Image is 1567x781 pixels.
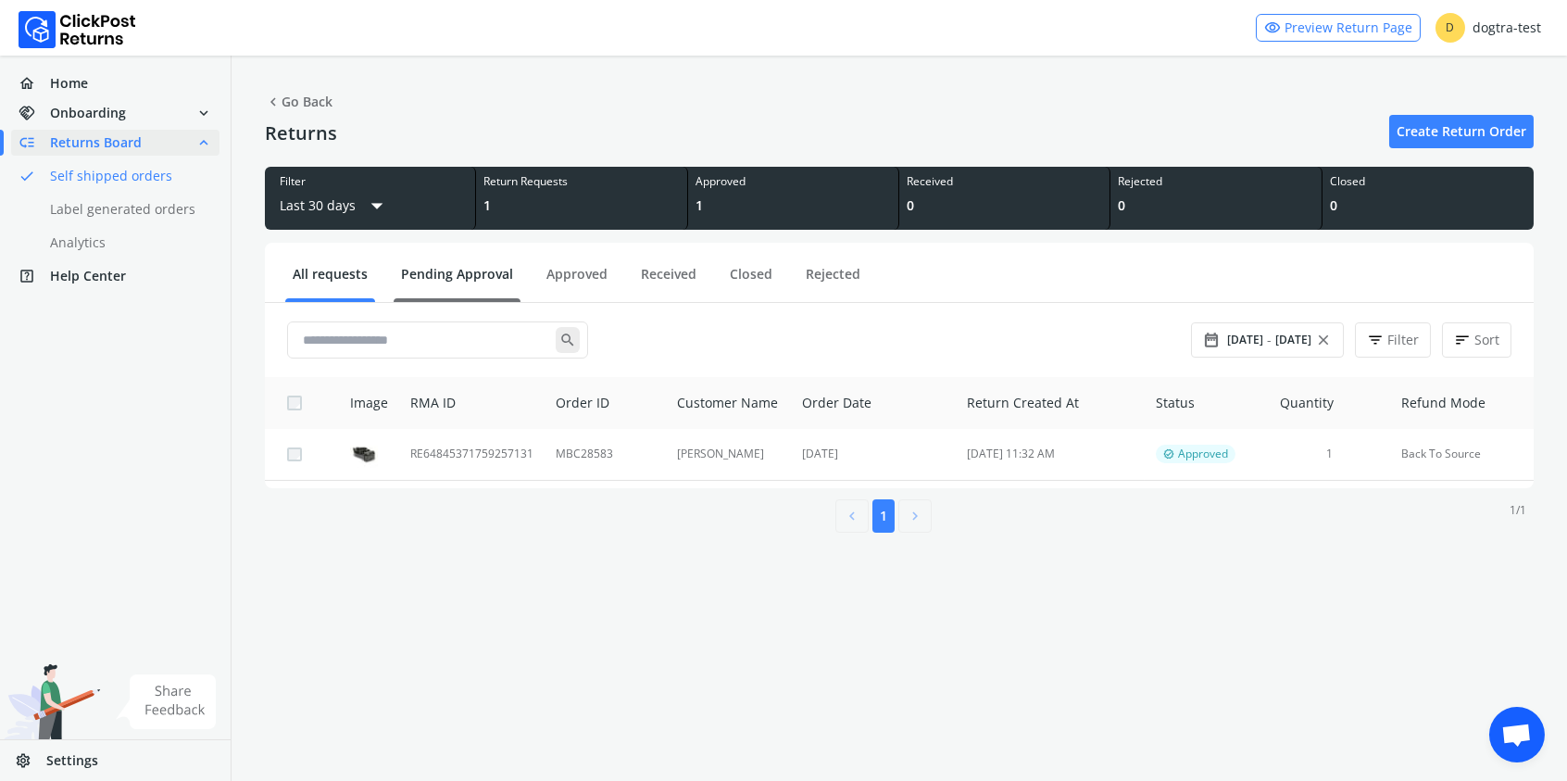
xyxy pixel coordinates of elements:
span: handshake [19,100,50,126]
span: - [1267,331,1272,349]
span: date_range [1203,327,1220,353]
div: 1 [483,196,679,215]
img: Logo [19,11,136,48]
span: expand_less [195,130,212,156]
div: Rejected [1118,174,1313,189]
a: Create Return Order [1389,115,1534,148]
span: verified [1163,447,1174,461]
img: share feedback [116,674,217,729]
a: homeHome [11,70,219,96]
td: [PERSON_NAME] [666,429,791,481]
a: doneSelf shipped orders [11,163,242,189]
button: chevron_right [898,499,932,533]
th: Image [328,377,399,429]
span: expand_more [195,100,212,126]
th: RMA ID [399,377,545,429]
h4: Returns [265,122,337,145]
a: Approved [539,265,615,297]
td: MBC28583 [545,429,667,481]
span: Settings [46,751,98,770]
td: [DATE] [791,429,956,481]
th: Refund Mode [1390,377,1534,429]
span: filter_list [1367,327,1384,353]
span: Go Back [265,89,332,115]
span: close [1315,327,1332,353]
td: RE64845371759257131 [399,429,545,481]
span: chevron_left [265,89,282,115]
div: Approved [696,174,891,189]
a: Closed [722,265,780,297]
a: Received [633,265,704,297]
div: dogtra-test [1435,13,1541,43]
div: Closed [1330,174,1526,189]
span: Onboarding [50,104,126,122]
th: Order Date [791,377,956,429]
span: [DATE] [1275,333,1311,347]
a: visibilityPreview Return Page [1256,14,1421,42]
button: sortSort [1442,322,1511,358]
span: home [19,70,50,96]
td: 1 [1269,429,1390,481]
button: 1 [872,499,895,533]
span: chevron_left [844,503,860,529]
div: 0 [907,196,1102,215]
th: Status [1145,377,1269,429]
span: visibility [1264,15,1281,41]
a: All requests [285,265,375,297]
a: Rejected [798,265,868,297]
div: 1 [696,196,891,215]
span: settings [15,748,46,774]
span: search [556,327,580,353]
span: arrow_drop_down [363,189,391,222]
th: Order ID [545,377,667,429]
span: done [19,163,35,189]
div: Received [907,174,1102,189]
span: low_priority [19,130,50,156]
td: Back To Source [1390,429,1534,481]
a: Label generated orders [11,196,242,222]
th: Customer Name [666,377,791,429]
div: Return Requests [483,174,679,189]
span: Approved [1178,447,1228,461]
a: Pending Approval [394,265,520,297]
span: Help Center [50,267,126,285]
span: help_center [19,263,50,289]
span: D [1435,13,1465,43]
span: Filter [1387,331,1419,349]
button: chevron_left [835,499,869,533]
td: [DATE] 11:32 AM [956,429,1145,481]
th: Quantity [1269,377,1390,429]
div: Open chat [1489,707,1545,762]
button: Last 30 daysarrow_drop_down [280,189,391,222]
span: Returns Board [50,133,142,152]
span: Home [50,74,88,93]
a: Analytics [11,230,242,256]
span: chevron_right [907,503,923,529]
span: [DATE] [1227,333,1263,347]
div: 0 [1118,196,1313,215]
div: Filter [280,174,460,189]
div: 0 [1330,196,1526,215]
th: Return Created At [956,377,1145,429]
span: sort [1454,327,1471,353]
p: 1 / 1 [1510,503,1526,518]
a: help_centerHelp Center [11,263,219,289]
img: row_image [350,440,378,468]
